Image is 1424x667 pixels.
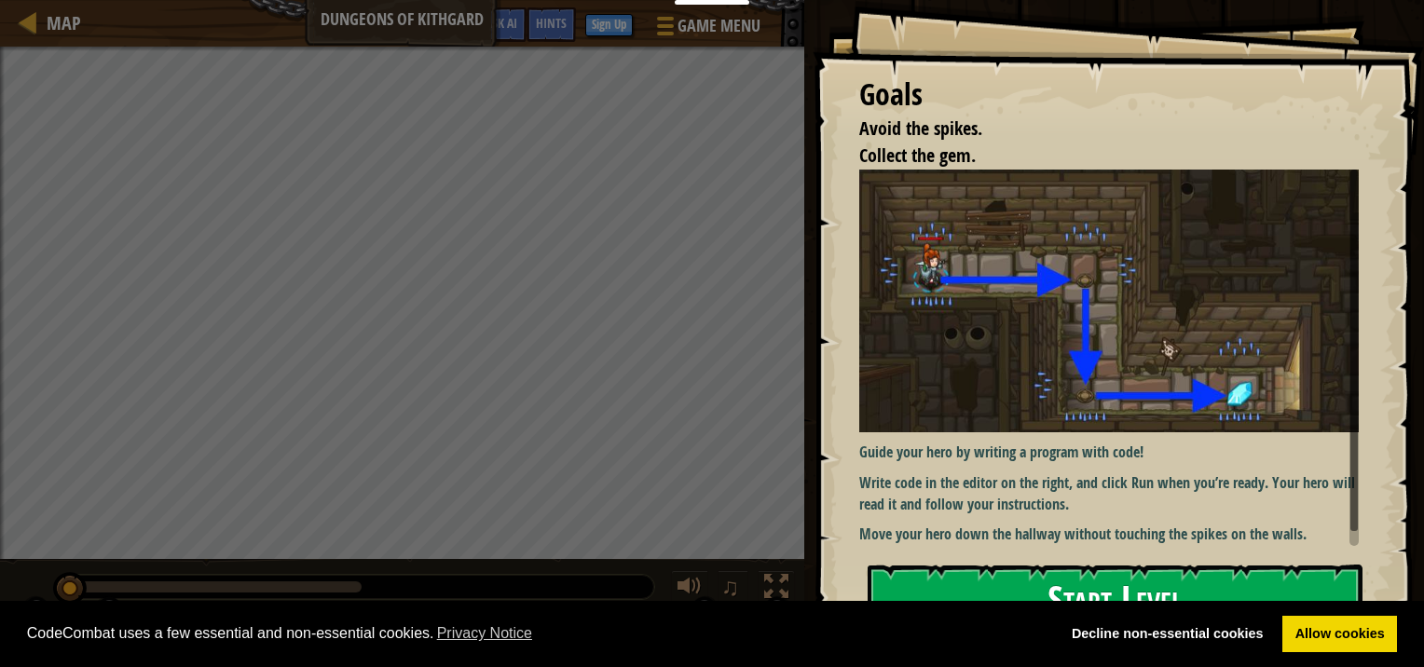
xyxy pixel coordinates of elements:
a: deny cookies [1059,616,1276,653]
img: Dungeons of kithgard [859,170,1373,432]
span: Collect the gem. [859,143,976,168]
span: Hints [536,14,567,32]
p: Write code in the editor on the right, and click Run when you’re ready. Your hero will read it an... [859,472,1373,515]
span: Ask AI [486,14,517,32]
li: Avoid the spikes. [836,116,1354,143]
span: ♫ [721,573,740,601]
button: Start Level [868,565,1362,638]
button: Ask AI [476,7,527,42]
p: Move your hero down the hallway without touching the spikes on the walls. [859,524,1373,545]
span: Avoid the spikes. [859,116,982,141]
button: Toggle fullscreen [758,570,795,608]
span: CodeCombat uses a few essential and non-essential cookies. [27,619,1045,647]
div: Goals [859,74,1359,116]
button: Game Menu [642,7,772,51]
button: Adjust volume [671,570,708,608]
button: ♫ [718,570,749,608]
p: Guide your hero by writing a program with code! [859,442,1373,463]
span: Game Menu [678,14,760,38]
a: allow cookies [1282,616,1397,653]
a: Map [37,10,81,35]
span: Map [47,10,81,35]
button: Sign Up [585,14,633,36]
li: Collect the gem. [836,143,1354,170]
a: learn more about cookies [434,619,536,647]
